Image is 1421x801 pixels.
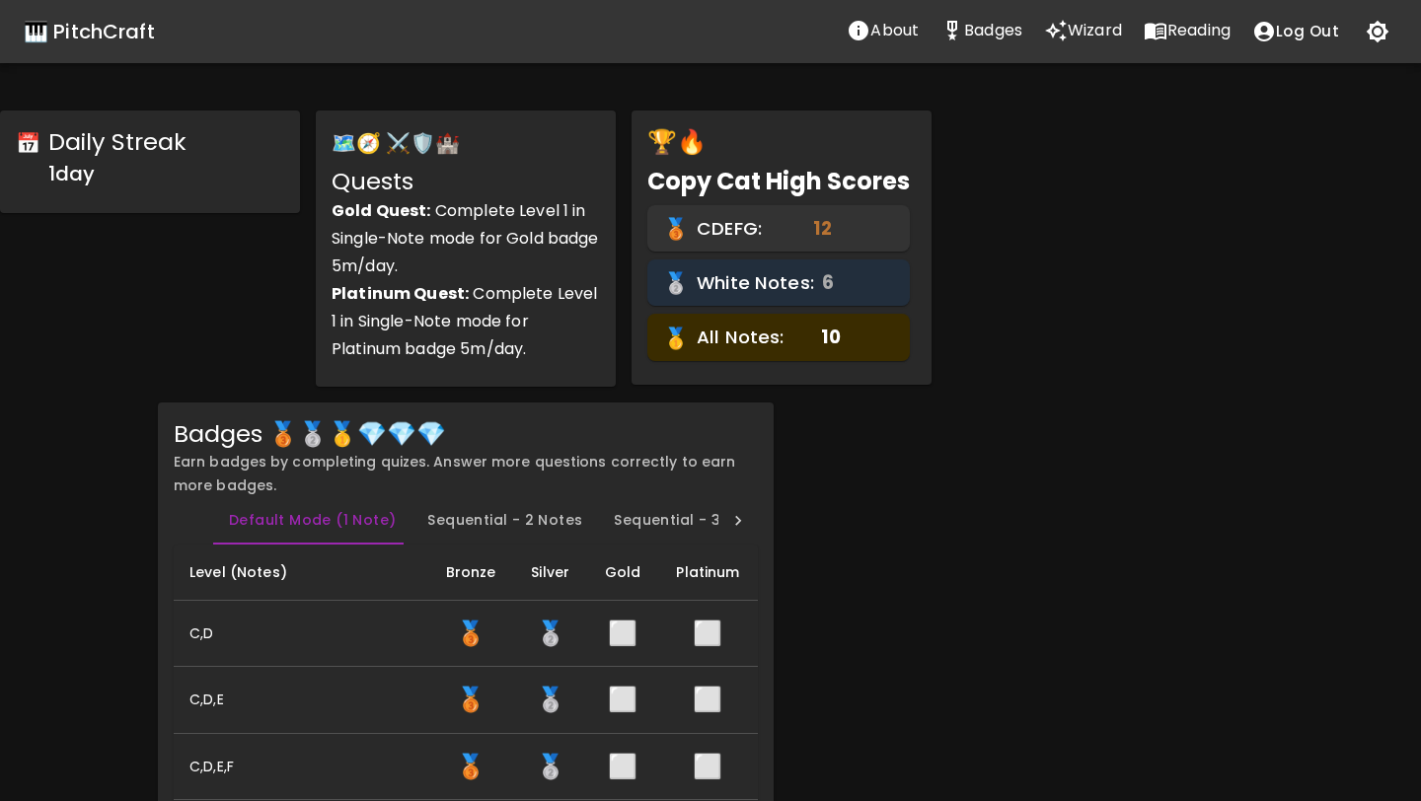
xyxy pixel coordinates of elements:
th: C,D,E [174,667,427,733]
div: Badge mode tabs [213,497,718,545]
div: Complete Level 1 in Single-Note mode for Gold badge 5m/day. [332,197,600,280]
div: Copy Cat High Scores [647,166,910,197]
button: Sequential - 2 Notes [411,497,598,545]
th: Level (Notes) [174,545,427,601]
th: Platinum [658,545,758,601]
span: Earn badges by completing quizes. Answer more questions correctly to earn more badges. [174,452,735,495]
h6: 1 day [48,158,187,189]
span: Get 75 correct notes with a score of 98% or better to earn the Bronze badge. [456,617,486,649]
th: Gold [587,545,658,601]
p: Badges [964,19,1022,42]
button: Reading [1133,11,1241,50]
span: Get 150 correct notes with a score of 98% or better to earn the Silver badge. [536,617,565,649]
div: Complete Level 1 in Single-Note mode for Platinum badge 5m/day. [332,280,600,363]
p: Reading [1167,19,1231,42]
th: C,D,E,F [174,733,427,799]
a: Stats [930,11,1033,52]
span: gold [663,323,689,353]
span: Get 75 correct notes with a score of 98% or better to earn the Bronze badge. [456,750,486,782]
span: Get 225 correct notes with a score of 98% or better to earn the Gold badge. [608,617,637,649]
span: calendar [16,129,40,157]
span: Get 150 correct notes with a score of 98% or better to earn the Silver badge. [536,683,565,715]
span: assignment [332,129,460,157]
span: All Notes: [697,324,805,351]
th: Silver [513,545,586,601]
span: White Notes: [697,269,814,297]
div: Quests [332,166,600,197]
button: Default Mode (1 Note) [213,497,411,545]
button: Wizard [1033,11,1133,50]
span: bronze [663,213,689,244]
div: Badges 🥉🥈🥇💎💎💎 [174,418,758,450]
p: About [870,19,919,42]
span: Get 225 correct notes with a score of 98% or better to earn the Gold badge. [608,683,637,715]
span: Get 300 correct notes with a score of 100% or better to earn the Platinum badge. [693,617,722,649]
button: Sequential - 3 Notes [598,497,785,545]
span: 12 [813,215,832,243]
span: CDEFG: [697,215,805,243]
strong: Gold Quest: [332,199,431,222]
span: Get 150 correct notes with a score of 98% or better to earn the Silver badge. [536,750,565,782]
span: 6 [822,269,834,297]
button: Stats [930,11,1033,50]
span: Get 225 correct notes with a score of 98% or better to earn the Gold badge. [608,750,637,782]
span: 10 [813,322,849,353]
th: Bronze [427,545,513,601]
button: account of current user [1241,11,1350,52]
span: Get 300 correct notes with a score of 100% or better to earn the Platinum badge. [693,683,722,715]
span: Get 75 correct notes with a score of 98% or better to earn the Bronze badge. [456,683,486,715]
a: About [836,11,930,52]
strong: Platinum Quest: [332,282,469,305]
button: About [836,11,930,50]
span: star [647,125,707,158]
div: Daily Streak [48,126,187,158]
th: C,D [174,600,427,666]
span: silver [663,267,689,298]
a: 🎹 PitchCraft [24,16,155,47]
a: Wizard [1033,11,1133,52]
span: Get 300 correct notes with a score of 100% or better to earn the Platinum badge. [693,750,722,782]
p: Wizard [1068,19,1122,42]
a: Reading [1133,11,1241,52]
